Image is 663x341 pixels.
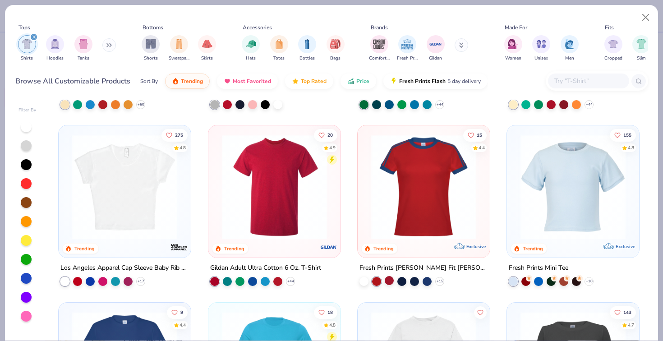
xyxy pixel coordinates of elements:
span: + 44 [436,102,443,107]
span: Sweatpants [169,55,189,62]
button: filter button [46,35,64,62]
img: 77058d13-6681-46a4-a602-40ee85a356b7 [481,134,595,240]
span: Slim [637,55,646,62]
img: Bottles Image [302,39,312,49]
div: 4.9 [329,145,335,152]
button: Close [637,9,654,26]
button: filter button [504,35,522,62]
div: filter for Totes [270,35,288,62]
img: TopRated.gif [292,78,299,85]
img: Skirts Image [202,39,212,49]
div: filter for Women [504,35,522,62]
div: Accessories [243,23,272,32]
button: filter button [427,35,445,62]
span: Bags [330,55,341,62]
div: Fits [605,23,614,32]
span: Exclusive [616,244,635,249]
span: + 15 [436,279,443,284]
div: Tops [18,23,30,32]
span: Cropped [604,55,622,62]
div: Los Angeles Apparel Cap Sleeve Baby Rib Crop Top [60,263,189,274]
div: filter for Shorts [142,35,160,62]
span: Price [356,78,369,85]
img: Tanks Image [78,39,88,49]
div: filter for Hats [242,35,260,62]
button: filter button [327,35,345,62]
img: Bags Image [330,39,340,49]
div: filter for Hoodies [46,35,64,62]
div: Fresh Prints Mini Tee [509,263,568,274]
span: Fresh Prints Flash [399,78,446,85]
span: 143 [623,310,631,314]
img: Women Image [508,39,518,49]
button: filter button [532,35,550,62]
div: 4.4 [479,145,485,152]
div: 4.8 [628,145,634,152]
img: ce0425d0-bd61-4c2a-a74c-565d64f37da0 [367,134,481,240]
div: filter for Slim [632,35,650,62]
span: 5 day delivery [447,76,481,87]
div: filter for Men [561,35,579,62]
span: Exclusive [466,244,486,249]
div: Bottoms [143,23,163,32]
button: Like [610,129,636,142]
span: Unisex [534,55,548,62]
div: filter for Bags [327,35,345,62]
button: Top Rated [285,74,333,89]
button: filter button [242,35,260,62]
div: 4.8 [329,322,335,328]
div: filter for Cropped [604,35,622,62]
button: Like [463,129,487,142]
img: Gildan Image [429,37,442,51]
div: filter for Gildan [427,35,445,62]
img: 3c1a081b-6ca8-4a00-a3b6-7ee979c43c2b [217,134,331,240]
span: + 10 [586,279,593,284]
button: Most Favorited [217,74,278,89]
span: Hoodies [46,55,64,62]
button: Like [161,129,188,142]
img: Totes Image [274,39,284,49]
button: filter button [397,35,418,62]
span: Most Favorited [233,78,271,85]
span: Bottles [299,55,315,62]
div: Brands [371,23,388,32]
div: Gildan Adult Ultra Cotton 6 Oz. T-Shirt [210,263,321,274]
img: Hats Image [246,39,256,49]
span: + 60 [138,102,144,107]
button: filter button [604,35,622,62]
span: Tanks [78,55,89,62]
div: filter for Sweatpants [169,35,189,62]
span: 20 [327,133,332,138]
span: Fresh Prints [397,55,418,62]
img: most_fav.gif [224,78,231,85]
div: filter for Shirts [18,35,36,62]
input: Try "T-Shirt" [553,76,623,86]
span: Shirts [21,55,33,62]
img: flash.gif [390,78,397,85]
button: filter button [18,35,36,62]
span: 9 [180,310,183,314]
div: filter for Tanks [74,35,92,62]
img: trending.gif [172,78,179,85]
img: ea47d127-ca3a-470b-9b38-cdba927fae43 [331,134,446,240]
div: filter for Skirts [198,35,216,62]
span: 275 [175,133,183,138]
span: + 17 [138,279,144,284]
span: + 44 [287,279,294,284]
img: Gildan logo [320,238,338,256]
button: Fresh Prints Flash5 day delivery [383,74,488,89]
span: Top Rated [301,78,327,85]
div: Filter By [18,107,37,114]
span: Trending [181,78,203,85]
span: Gildan [429,55,442,62]
div: Made For [505,23,527,32]
div: filter for Unisex [532,35,550,62]
button: Like [313,129,337,142]
span: Skirts [201,55,213,62]
div: filter for Bottles [298,35,316,62]
img: b0603986-75a5-419a-97bc-283c66fe3a23 [68,134,182,240]
img: Cropped Image [608,39,618,49]
img: Hoodies Image [50,39,60,49]
div: 4.8 [180,145,186,152]
span: 155 [623,133,631,138]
